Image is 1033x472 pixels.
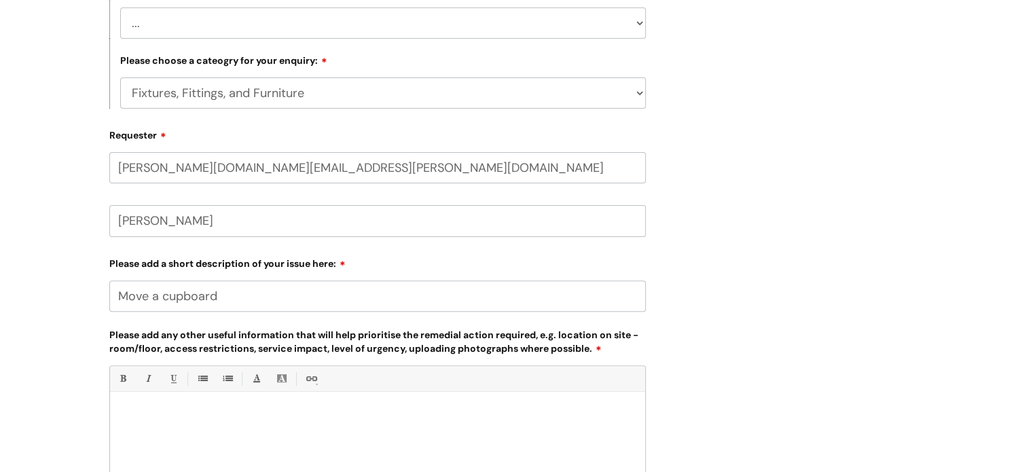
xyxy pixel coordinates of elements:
[109,152,646,183] input: Email
[164,370,181,387] a: Underline(Ctrl-U)
[194,370,211,387] a: • Unordered List (Ctrl-Shift-7)
[302,370,319,387] a: Link
[120,53,327,67] label: Please choose a cateogry for your enquiry:
[139,370,156,387] a: Italic (Ctrl-I)
[273,370,290,387] a: Back Color
[109,253,646,270] label: Please add a short description of your issue here:
[248,370,265,387] a: Font Color
[109,125,646,141] label: Requester
[114,370,131,387] a: Bold (Ctrl-B)
[109,205,646,236] input: Your Name
[109,327,646,355] label: Please add any other useful information that will help prioritise the remedial action required, e...
[219,370,236,387] a: 1. Ordered List (Ctrl-Shift-8)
